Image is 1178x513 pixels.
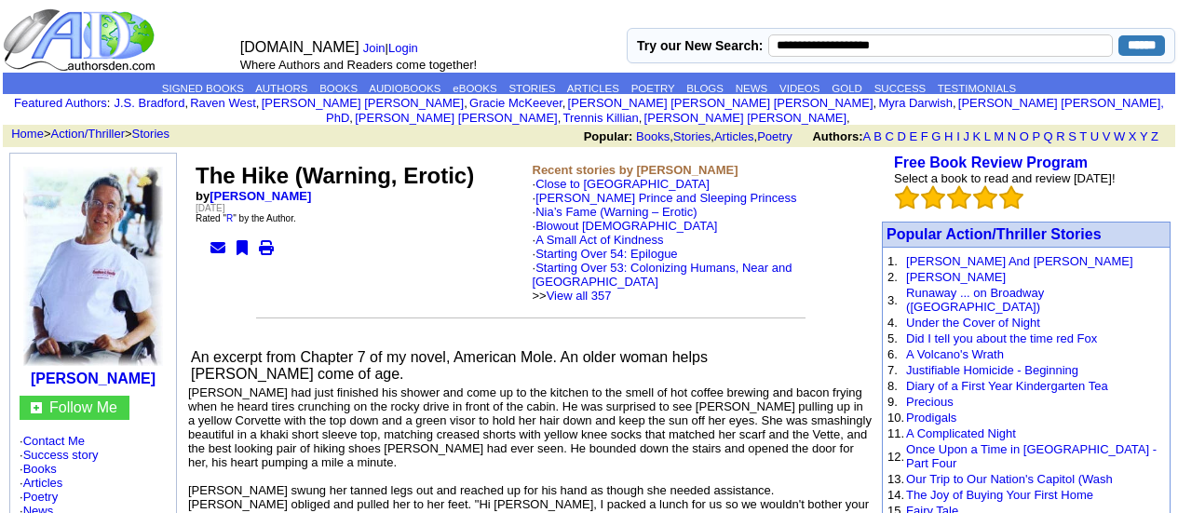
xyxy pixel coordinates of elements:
a: V [1103,129,1111,143]
a: B [873,129,882,143]
a: X [1129,129,1137,143]
font: : [14,96,110,110]
a: Raven West [190,96,256,110]
font: i [642,114,643,124]
a: [PERSON_NAME] And [PERSON_NAME] [906,254,1132,268]
img: gc.jpg [31,402,42,413]
a: Articles [23,476,63,490]
a: H [944,129,953,143]
a: R [226,213,233,223]
img: bigemptystars.png [999,185,1023,209]
a: Contact Me [23,434,85,448]
font: > > [5,127,169,141]
a: [PERSON_NAME] Prince and Sleeping Princess [535,191,796,205]
font: 3. [887,293,898,307]
img: bigemptystars.png [947,185,971,209]
font: 8. [887,379,898,393]
a: Gracie McKeever [469,96,562,110]
a: BLOGS [686,83,724,94]
a: S [1068,129,1076,143]
a: L [984,129,991,143]
a: Login [388,41,418,55]
b: by [196,189,311,203]
img: 3918.JPG [23,167,163,366]
font: 10. [887,411,904,425]
font: i [565,99,567,109]
font: 5. [887,331,898,345]
font: · [533,219,792,303]
font: 7. [887,363,898,377]
a: Home [11,127,44,141]
a: O [1020,129,1029,143]
a: [PERSON_NAME] [210,189,311,203]
label: Try our New Search: [637,38,763,53]
a: BOOKS [319,83,358,94]
a: G [931,129,941,143]
a: POETRY [631,83,675,94]
a: Precious [906,395,954,409]
a: SIGNED BOOKS [162,83,244,94]
a: Myra Darwish [878,96,952,110]
img: bigemptystars.png [921,185,945,209]
a: J [963,129,969,143]
a: Blowout [DEMOGRAPHIC_DATA] [535,219,717,233]
font: · [533,177,797,303]
a: Q [1043,129,1052,143]
a: Popular Action/Thriller Stories [887,226,1102,242]
font: · [533,205,792,303]
a: F [921,129,928,143]
a: Poetry [23,490,59,504]
font: The Hike (Warning, Erotic) [196,163,474,188]
a: Starting Over 54: Epilogue [535,247,677,261]
font: 13. [887,472,904,486]
a: SUCCESS [874,83,927,94]
a: TESTIMONIALS [938,83,1016,94]
a: The Joy of Buying Your First Home [906,488,1093,502]
a: Justifiable Homicide - Beginning [906,363,1078,377]
font: i [353,114,355,124]
a: [PERSON_NAME] [PERSON_NAME] [644,111,846,125]
a: [PERSON_NAME] [PERSON_NAME] [PERSON_NAME] [568,96,873,110]
a: M [994,129,1004,143]
font: , , , , , , , , , , [114,96,1163,125]
font: 11. [887,426,904,440]
a: Diary of a First Year Kindergarten Tea [906,379,1108,393]
font: [DATE] [196,203,224,213]
font: · [533,191,797,303]
img: bigemptystars.png [895,185,919,209]
a: VIDEOS [779,83,819,94]
a: STORIES [508,83,555,94]
a: Free Book Review Program [894,155,1088,170]
a: Follow Me [49,399,117,415]
a: [PERSON_NAME] [PERSON_NAME], PhD [326,96,1164,125]
a: Articles [714,129,754,143]
a: K [973,129,982,143]
font: i [850,114,852,124]
font: 9. [887,395,898,409]
font: · [533,247,792,303]
a: Stories [132,127,169,141]
a: A Small Act of Kindness [535,233,663,247]
a: Join [363,41,386,55]
font: 12. [887,450,904,464]
a: eBOOKS [453,83,496,94]
a: Close to [GEOGRAPHIC_DATA] [535,177,710,191]
font: 4. [887,316,898,330]
font: An excerpt from Chapter 7 of my novel, American Mole. An older woman helps [PERSON_NAME] come of ... [191,349,708,382]
font: i [561,114,562,124]
a: Starting Over 53: Colonizing Humans, Near and [GEOGRAPHIC_DATA] [533,261,792,289]
font: Where Authors and Readers come together! [240,58,477,72]
font: Rated " " by the Author. [196,213,296,223]
font: Select a book to read and review [DATE]! [894,171,1116,185]
a: A Complicated Night [906,426,1016,440]
a: R [1056,129,1064,143]
a: GOLD [832,83,862,94]
img: logo_ad.gif [3,7,159,73]
font: i [259,99,261,109]
font: i [188,99,190,109]
a: View all 357 [547,289,612,303]
a: Did I tell you about the time red Fox [906,331,1097,345]
a: ARTICLES [567,83,619,94]
a: I [956,129,960,143]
